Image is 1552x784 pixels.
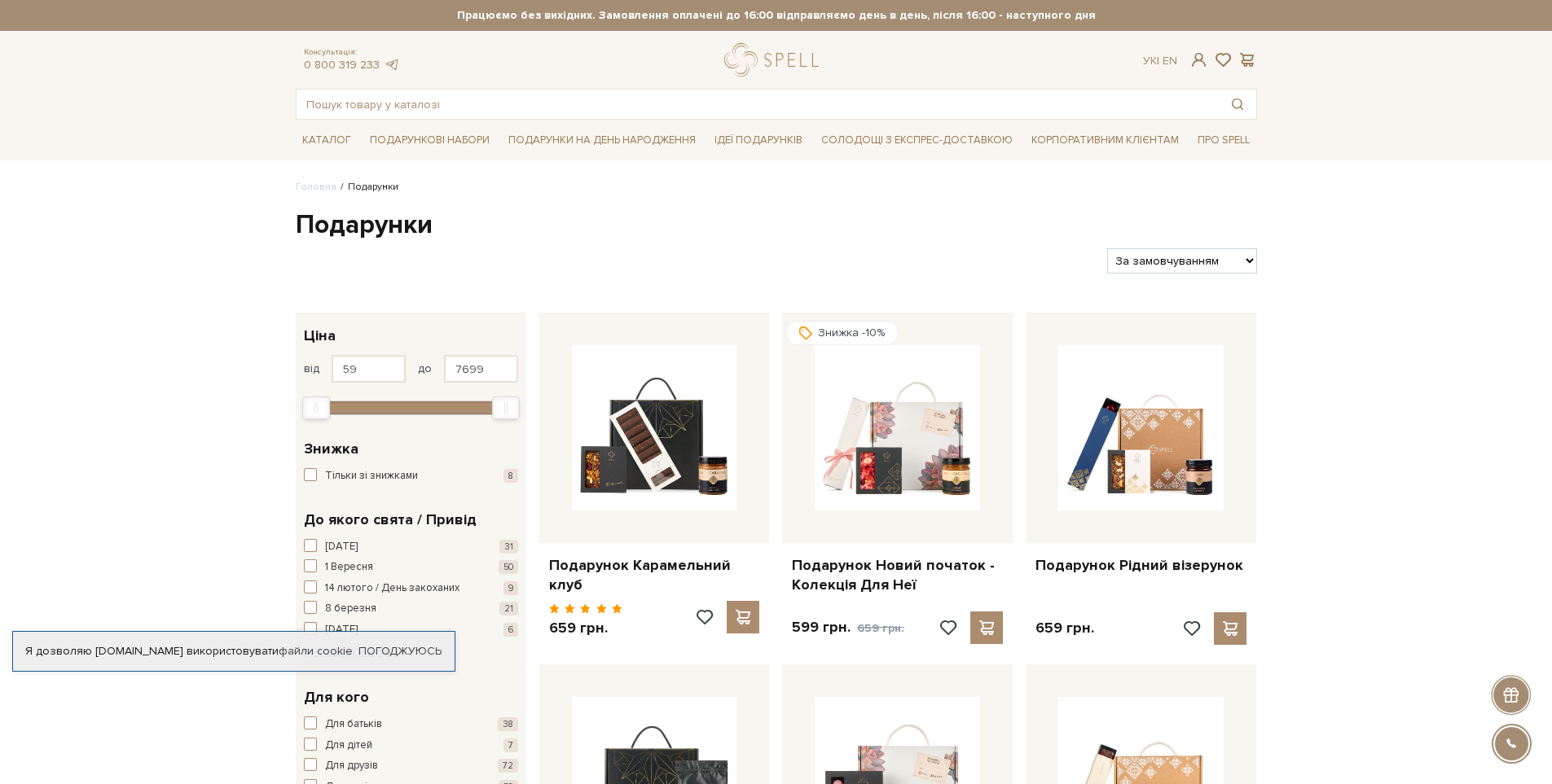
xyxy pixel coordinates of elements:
a: En [1163,54,1177,68]
div: Знижка -10% [785,321,899,345]
span: 659 грн. [857,621,904,635]
button: Для батьків 38 [304,716,518,733]
input: Ціна [332,355,406,383]
span: 8 березня [325,601,376,617]
span: 7 [503,738,518,752]
span: до [418,361,432,376]
button: Пошук товару у каталозі [1219,90,1256,119]
a: 0 800 319 233 [304,58,380,72]
div: Я дозволяю [DOMAIN_NAME] використовувати [13,644,455,659]
button: 8 березня 21 [304,601,518,617]
a: Подарунок Карамельний клуб [549,556,760,594]
span: Тільки зі знижками [325,468,418,484]
a: Ідеї подарунків [708,128,809,153]
span: Ціна [304,325,336,347]
a: Подарунок Новий початок - Колекція Для Неї [792,556,1003,594]
a: Подарунок Рідний візерунок [1035,556,1246,575]
span: Для дітей [325,738,372,754]
a: Подарункові набори [363,128,496,153]
button: [DATE] 6 [304,622,518,638]
span: 8 [503,469,518,483]
button: [DATE] 31 [304,539,518,555]
h1: Подарунки [296,208,1257,243]
button: 1 Вересня 50 [304,559,518,576]
div: Max [492,396,520,419]
span: Знижка [304,438,358,460]
a: logo [724,43,826,77]
a: Про Spell [1191,128,1256,153]
span: 38 [498,717,518,731]
a: Погоджуюсь [358,644,442,659]
p: 599 грн. [792,618,904,637]
a: Подарунки на День народження [502,128,702,153]
a: Корпоративним клієнтам [1025,128,1185,153]
a: telegram [384,58,400,72]
button: 14 лютого / День закоханих 9 [304,580,518,597]
span: Для друзів [325,758,378,774]
span: Для кого [304,686,369,708]
span: від [304,361,319,376]
a: Солодощі з експрес-доставкою [815,126,1019,154]
div: Min [302,396,330,419]
span: 6 [503,623,518,637]
span: 21 [499,602,518,615]
strong: Працюємо без вихідних. Замовлення оплачені до 16:00 відправляємо день в день, після 16:00 - насту... [296,8,1257,23]
span: 50 [499,560,518,574]
span: До якого свята / Привід [304,509,477,531]
span: | [1157,54,1159,68]
p: 659 грн. [1035,619,1094,637]
button: Тільки зі знижками 8 [304,468,518,484]
div: Ук [1143,54,1177,68]
li: Подарунки [336,180,398,195]
span: 9 [503,581,518,595]
a: Каталог [296,128,358,153]
span: [DATE] [325,539,358,555]
span: 72 [498,759,518,773]
button: Для дітей 7 [304,738,518,754]
input: Ціна [444,355,518,383]
span: [DATE] [325,622,358,638]
a: Головна [296,181,336,193]
button: Для друзів 72 [304,758,518,774]
span: Консультація: [304,47,400,58]
span: 14 лютого / День закоханих [325,580,459,597]
p: 659 грн. [549,619,623,637]
a: файли cookie [279,644,353,658]
input: Пошук товару у каталозі [297,90,1219,119]
span: Для батьків [325,716,382,733]
span: 1 Вересня [325,559,373,576]
span: 31 [499,540,518,554]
